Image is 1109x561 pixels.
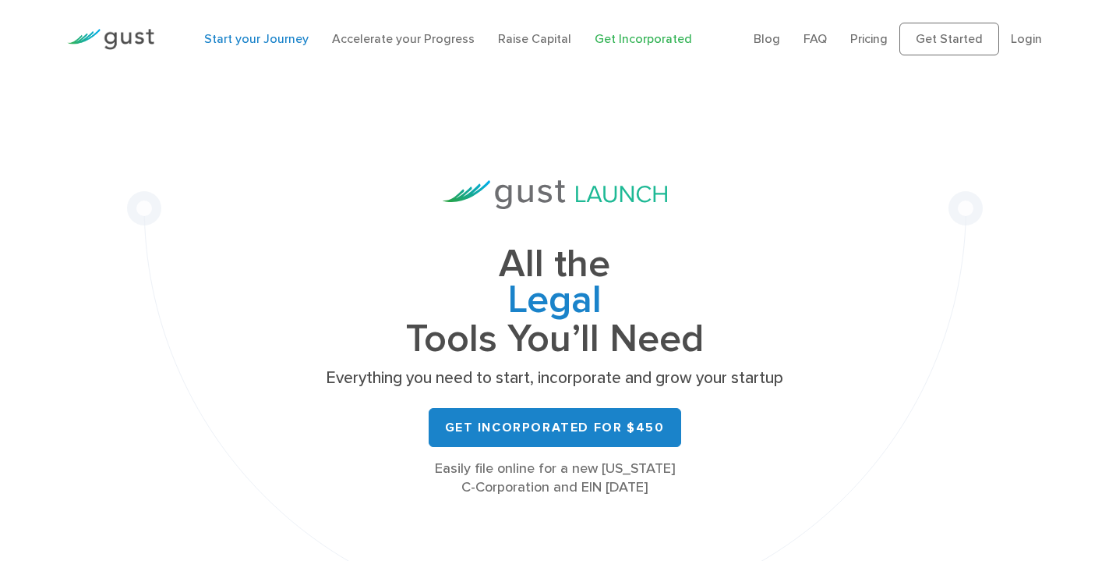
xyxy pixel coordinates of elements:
[429,408,681,447] a: Get Incorporated for $450
[321,282,789,321] span: Legal
[899,23,999,55] a: Get Started
[67,29,154,50] img: Gust Logo
[498,31,571,46] a: Raise Capital
[754,31,780,46] a: Blog
[1011,31,1042,46] a: Login
[204,31,309,46] a: Start your Journey
[321,247,789,357] h1: All the Tools You’ll Need
[443,180,667,209] img: Gust Launch Logo
[321,367,789,389] p: Everything you need to start, incorporate and grow your startup
[803,31,827,46] a: FAQ
[321,460,789,497] div: Easily file online for a new [US_STATE] C-Corporation and EIN [DATE]
[332,31,475,46] a: Accelerate your Progress
[850,31,888,46] a: Pricing
[595,31,692,46] a: Get Incorporated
